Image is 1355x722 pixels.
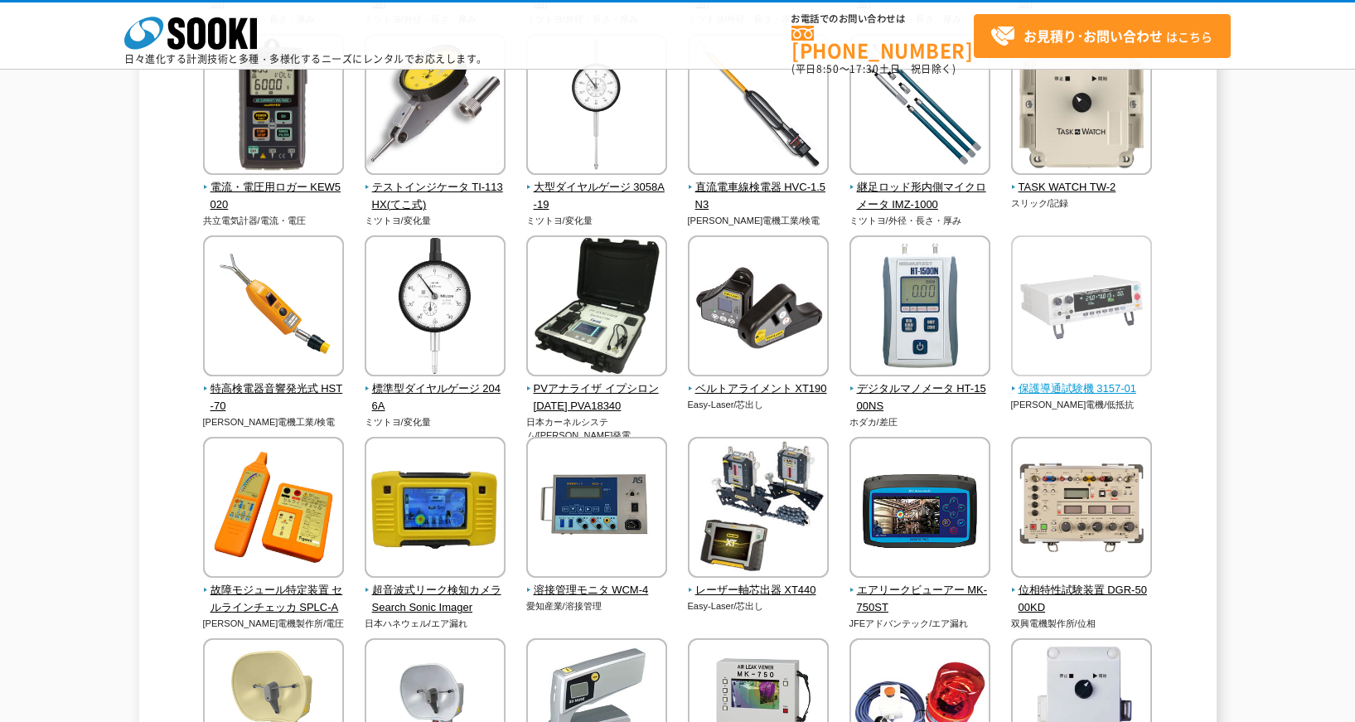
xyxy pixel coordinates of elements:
span: 位相特性試験装置 DGR-5000KD [1011,582,1153,617]
img: レーザー軸芯出器 XT440 [688,437,829,582]
p: JFEアドバンテック/エア漏れ [849,617,991,631]
img: 特高検電器音響発光式 HST-70 [203,235,344,380]
span: 標準型ダイヤルゲージ 2046A [365,380,506,415]
a: 故障モジュール特定装置 セルラインチェッカ SPLC-A [203,566,345,616]
img: PVアナライザ イプシロン1500 PVA18340 [526,235,667,380]
img: エアリークビューアー MK-750ST [849,437,990,582]
img: 故障モジュール特定装置 セルラインチェッカ SPLC-A [203,437,344,582]
p: ミツトヨ/外径・長さ・厚み [849,214,991,228]
p: 日本カーネルシステム/[PERSON_NAME]発電 [526,415,668,443]
a: テストインジケータ TI-113HX(てこ式) [365,163,506,213]
span: テストインジケータ TI-113HX(てこ式) [365,179,506,214]
a: PVアナライザ イプシロン[DATE] PVA18340 [526,365,668,414]
span: 溶接管理モニタ WCM-4 [526,582,668,599]
p: [PERSON_NAME]電機工業/検電 [688,214,830,228]
p: [PERSON_NAME]電機製作所/電圧 [203,617,345,631]
img: 継足ロッド形内側マイクロメータ IMZ-1000 [849,34,990,179]
span: 電流・電圧用ロガー KEW5020 [203,179,345,214]
span: 直流電車線検電器 HVC-1.5N3 [688,179,830,214]
img: TASK WATCH TW-2 [1011,34,1152,179]
a: TASK WATCH TW-2 [1011,163,1153,196]
span: PVアナライザ イプシロン[DATE] PVA18340 [526,380,668,415]
span: 大型ダイヤルゲージ 3058A-19 [526,179,668,214]
p: スリック/記録 [1011,196,1153,211]
a: 超音波式リーク検知カメラ Search Sonic Imager [365,566,506,616]
p: Easy-Laser/芯出し [688,398,830,412]
a: 継足ロッド形内側マイクロメータ IMZ-1000 [849,163,991,213]
p: Easy-Laser/芯出し [688,599,830,613]
a: 大型ダイヤルゲージ 3058A-19 [526,163,668,213]
span: お電話でのお問い合わせは [791,14,974,24]
a: 溶接管理モニタ WCM-4 [526,566,668,599]
img: 位相特性試験装置 DGR-5000KD [1011,437,1152,582]
img: 溶接管理モニタ WCM-4 [526,437,667,582]
a: 保護導通試験機 3157-01 [1011,365,1153,398]
img: ベルトアライメント XT190 [688,235,829,380]
p: 日本ハネウェル/エア漏れ [365,617,506,631]
img: テストインジケータ TI-113HX(てこ式) [365,34,506,179]
p: ホダカ/差圧 [849,415,991,429]
a: [PHONE_NUMBER] [791,26,974,60]
p: 愛知産業/溶接管理 [526,599,668,613]
p: 共立電気計器/電流・電圧 [203,214,345,228]
img: 標準型ダイヤルゲージ 2046A [365,235,506,380]
img: 超音波式リーク検知カメラ Search Sonic Imager [365,437,506,582]
span: 特高検電器音響発光式 HST-70 [203,380,345,415]
span: レーザー軸芯出器 XT440 [688,582,830,599]
a: レーザー軸芯出器 XT440 [688,566,830,599]
p: 日々進化する計測技術と多種・多様化するニーズにレンタルでお応えします。 [124,54,487,64]
span: 保護導通試験機 3157-01 [1011,380,1153,398]
a: エアリークビューアー MK-750ST [849,566,991,616]
img: 直流電車線検電器 HVC-1.5N3 [688,34,829,179]
span: (平日 ～ 土日、祝日除く) [791,61,956,76]
span: 超音波式リーク検知カメラ Search Sonic Imager [365,582,506,617]
span: デジタルマノメータ HT-1500NS [849,380,991,415]
a: 電流・電圧用ロガー KEW5020 [203,163,345,213]
p: ミツトヨ/変化量 [526,214,668,228]
img: 保護導通試験機 3157-01 [1011,235,1152,380]
p: [PERSON_NAME]電機工業/検電 [203,415,345,429]
a: 位相特性試験装置 DGR-5000KD [1011,566,1153,616]
span: 17:30 [849,61,879,76]
span: エアリークビューアー MK-750ST [849,582,991,617]
img: デジタルマノメータ HT-1500NS [849,235,990,380]
span: TASK WATCH TW-2 [1011,179,1153,196]
p: 双興電機製作所/位相 [1011,617,1153,631]
a: 特高検電器音響発光式 HST-70 [203,365,345,414]
a: 標準型ダイヤルゲージ 2046A [365,365,506,414]
strong: お見積り･お問い合わせ [1024,26,1163,46]
img: 大型ダイヤルゲージ 3058A-19 [526,34,667,179]
p: ミツトヨ/変化量 [365,214,506,228]
a: 直流電車線検電器 HVC-1.5N3 [688,163,830,213]
span: 故障モジュール特定装置 セルラインチェッカ SPLC-A [203,582,345,617]
img: 電流・電圧用ロガー KEW5020 [203,34,344,179]
a: お見積り･お問い合わせはこちら [974,14,1231,58]
a: ベルトアライメント XT190 [688,365,830,398]
span: ベルトアライメント XT190 [688,380,830,398]
span: 8:50 [816,61,840,76]
p: ミツトヨ/変化量 [365,415,506,429]
span: 継足ロッド形内側マイクロメータ IMZ-1000 [849,179,991,214]
span: はこちら [990,24,1212,49]
p: [PERSON_NAME]電機/低抵抗 [1011,398,1153,412]
a: デジタルマノメータ HT-1500NS [849,365,991,414]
